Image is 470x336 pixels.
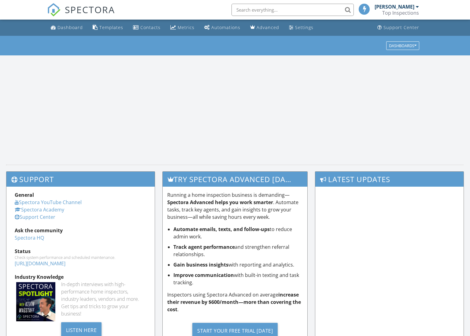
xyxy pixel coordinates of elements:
strong: Track agent performance [173,244,235,250]
div: Automations [211,24,240,30]
a: Spectora Academy [15,206,64,213]
div: Check system performance and scheduled maintenance. [15,255,146,260]
div: [PERSON_NAME] [375,4,414,10]
li: to reduce admin work. [173,226,303,240]
p: Running a home inspection business is demanding— . Automate tasks, track key agents, and gain ins... [167,191,303,221]
div: Dashboards [389,43,416,48]
div: Dashboard [57,24,83,30]
strong: Automate emails, texts, and follow-ups [173,226,270,233]
div: Metrics [178,24,194,30]
div: Status [15,248,146,255]
a: Support Center [15,214,55,220]
p: Inspectors using Spectora Advanced on average . [167,291,303,313]
div: Settings [295,24,313,30]
li: with reporting and analytics. [173,261,303,268]
a: [URL][DOMAIN_NAME] [15,260,65,267]
div: Support Center [383,24,419,30]
a: Templates [90,22,126,33]
h3: Try spectora advanced [DATE] [163,172,307,187]
div: Top Inspections [382,10,419,16]
a: Metrics [168,22,197,33]
h3: Support [6,172,155,187]
strong: increase their revenue by $600/month—more than covering the cost [167,291,301,313]
li: and strengthen referral relationships. [173,243,303,258]
a: Dashboard [48,22,85,33]
img: Spectoraspolightmain [16,282,55,321]
a: Spectora YouTube Channel [15,199,82,206]
input: Search everything... [231,4,354,16]
div: Ask the community [15,227,146,234]
div: Industry Knowledge [15,273,146,281]
a: Listen Here [61,327,102,333]
a: Spectora HQ [15,234,44,241]
a: Contacts [131,22,163,33]
a: Advanced [248,22,282,33]
strong: Gain business insights [173,261,228,268]
strong: Improve communication [173,272,234,278]
div: Contacts [140,24,161,30]
h3: Latest Updates [315,172,464,187]
span: SPECTORA [65,3,115,16]
strong: Spectora Advanced helps you work smarter [167,199,273,206]
img: The Best Home Inspection Software - Spectora [47,3,61,17]
button: Dashboards [386,41,419,50]
strong: General [15,192,34,198]
a: Automations (Basic) [202,22,243,33]
a: Settings [287,22,316,33]
div: In-depth interviews with high-performance home inspectors, industry leaders, vendors and more. Ge... [61,281,146,317]
a: SPECTORA [47,8,115,21]
div: Advanced [257,24,279,30]
a: Support Center [375,22,422,33]
li: with built-in texting and task tracking. [173,271,303,286]
div: Templates [99,24,123,30]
